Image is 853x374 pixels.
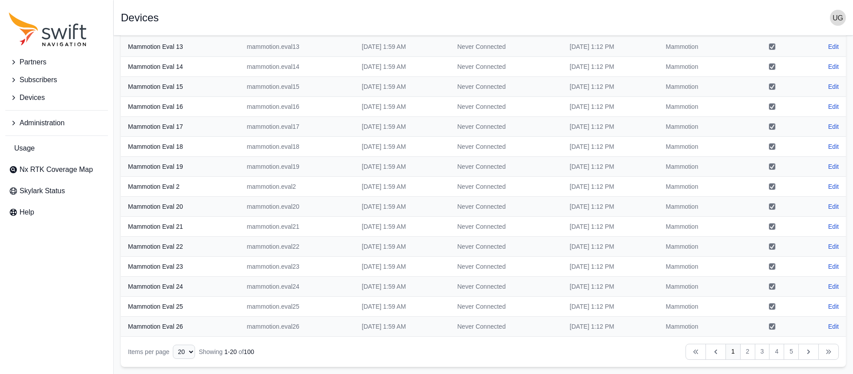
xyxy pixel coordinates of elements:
[240,217,355,237] td: mammotion.eval21
[199,347,254,356] div: Showing of
[828,162,839,171] a: Edit
[20,186,65,196] span: Skylark Status
[355,217,450,237] td: [DATE] 1:59 AM
[5,89,108,107] button: Devices
[450,157,562,177] td: Never Connected
[20,75,57,85] span: Subscribers
[240,137,355,157] td: mammotion.eval18
[5,182,108,200] a: Skylark Status
[355,37,450,57] td: [DATE] 1:59 AM
[740,344,755,360] a: 2
[20,207,34,218] span: Help
[562,77,658,97] td: [DATE] 1:12 PM
[562,217,658,237] td: [DATE] 1:12 PM
[828,82,839,91] a: Edit
[562,317,658,337] td: [DATE] 1:12 PM
[173,345,195,359] select: Display Limit
[828,142,839,151] a: Edit
[355,97,450,117] td: [DATE] 1:59 AM
[355,257,450,277] td: [DATE] 1:59 AM
[121,157,240,177] th: Mammotion Eval 19
[562,177,658,197] td: [DATE] 1:12 PM
[240,197,355,217] td: mammotion.eval20
[121,317,240,337] th: Mammotion Eval 26
[355,277,450,297] td: [DATE] 1:59 AM
[450,197,562,217] td: Never Connected
[450,277,562,297] td: Never Connected
[20,164,93,175] span: Nx RTK Coverage Map
[355,157,450,177] td: [DATE] 1:59 AM
[121,277,240,297] th: Mammotion Eval 24
[121,77,240,97] th: Mammotion Eval 15
[659,57,740,77] td: Mammotion
[240,317,355,337] td: mammotion.eval26
[450,77,562,97] td: Never Connected
[659,157,740,177] td: Mammotion
[240,177,355,197] td: mammotion.eval2
[121,12,159,23] h1: Devices
[659,77,740,97] td: Mammotion
[240,77,355,97] td: mammotion.eval15
[562,97,658,117] td: [DATE] 1:12 PM
[240,257,355,277] td: mammotion.eval23
[240,37,355,57] td: mammotion.eval13
[20,57,46,68] span: Partners
[121,117,240,137] th: Mammotion Eval 17
[121,37,240,57] th: Mammotion Eval 13
[5,53,108,71] button: Partners
[450,97,562,117] td: Never Connected
[121,197,240,217] th: Mammotion Eval 20
[20,118,64,128] span: Administration
[121,217,240,237] th: Mammotion Eval 21
[121,137,240,157] th: Mammotion Eval 18
[240,237,355,257] td: mammotion.eval22
[828,262,839,271] a: Edit
[828,242,839,251] a: Edit
[355,297,450,317] td: [DATE] 1:59 AM
[224,348,237,355] span: 1 - 20
[355,117,450,137] td: [DATE] 1:59 AM
[659,257,740,277] td: Mammotion
[828,102,839,111] a: Edit
[562,277,658,297] td: [DATE] 1:12 PM
[240,97,355,117] td: mammotion.eval16
[769,344,784,360] a: 4
[121,97,240,117] th: Mammotion Eval 16
[121,337,846,367] nav: Table navigation
[450,137,562,157] td: Never Connected
[450,177,562,197] td: Never Connected
[355,137,450,157] td: [DATE] 1:59 AM
[355,57,450,77] td: [DATE] 1:59 AM
[5,203,108,221] a: Help
[450,257,562,277] td: Never Connected
[828,302,839,311] a: Edit
[450,317,562,337] td: Never Connected
[128,348,169,355] span: Items per page
[355,317,450,337] td: [DATE] 1:59 AM
[240,157,355,177] td: mammotion.eval19
[562,37,658,57] td: [DATE] 1:12 PM
[355,237,450,257] td: [DATE] 1:59 AM
[20,92,45,103] span: Devices
[14,143,35,154] span: Usage
[121,257,240,277] th: Mammotion Eval 23
[828,42,839,51] a: Edit
[355,77,450,97] td: [DATE] 1:59 AM
[562,257,658,277] td: [DATE] 1:12 PM
[659,297,740,317] td: Mammotion
[828,222,839,231] a: Edit
[659,117,740,137] td: Mammotion
[450,237,562,257] td: Never Connected
[562,137,658,157] td: [DATE] 1:12 PM
[121,297,240,317] th: Mammotion Eval 25
[828,182,839,191] a: Edit
[5,139,108,157] a: Usage
[659,217,740,237] td: Mammotion
[355,197,450,217] td: [DATE] 1:59 AM
[725,344,741,360] a: 1
[659,177,740,197] td: Mammotion
[659,317,740,337] td: Mammotion
[5,114,108,132] button: Administration
[240,297,355,317] td: mammotion.eval25
[240,117,355,137] td: mammotion.eval17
